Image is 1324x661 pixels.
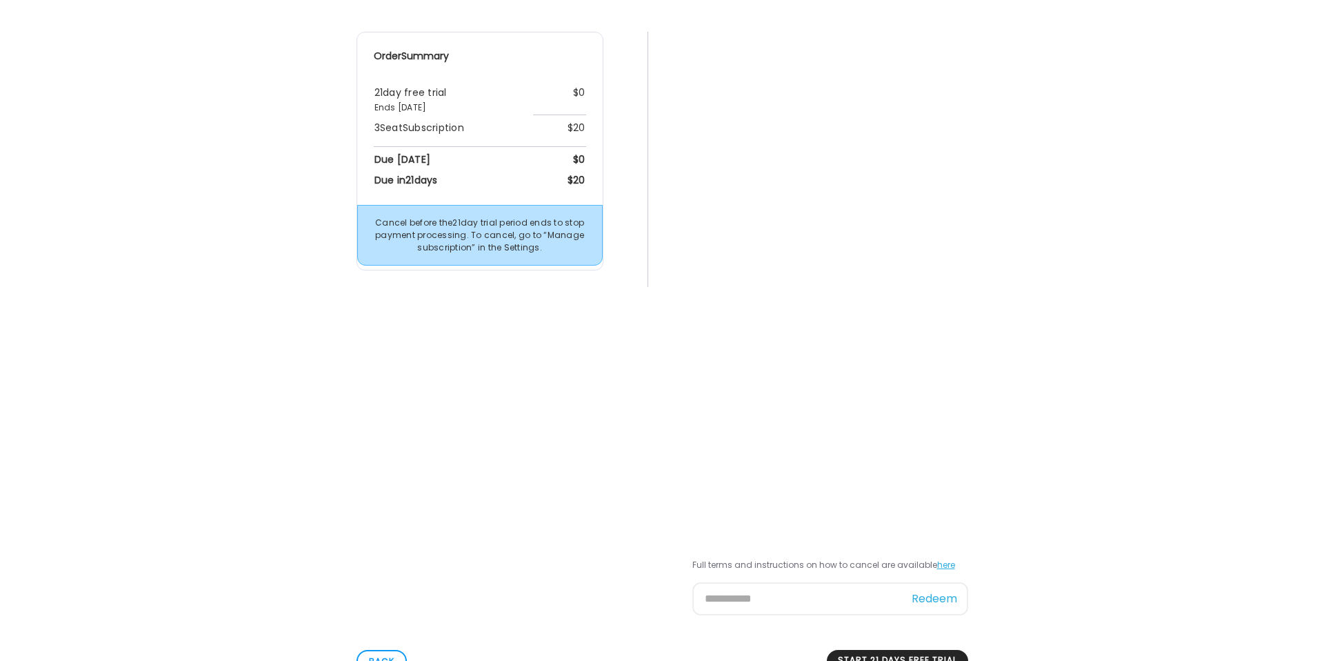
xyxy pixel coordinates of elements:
[573,152,585,166] span: $0
[374,101,427,113] span: Ends [DATE]
[374,49,586,63] h3: Summary
[374,121,380,135] span: 3
[374,115,533,147] td: Seat Subscription
[692,559,968,571] p: Full terms and instructions on how to cancel are available
[374,173,438,187] b: Due in days
[374,152,431,166] b: Due [DATE]
[912,591,957,607] div: Redeem
[357,205,603,266] div: Cancel before the day trial period ends to stop payment processing. To cancel, go to “Manage subs...
[690,29,971,562] iframe: Secure payment input frame
[937,559,955,571] a: here
[405,173,414,187] span: 21
[452,217,461,228] span: 21
[568,121,585,135] span: $20
[568,173,585,187] span: $20
[533,80,586,115] td: $0
[374,49,401,63] span: Order
[374,86,383,99] span: 21
[374,80,533,115] td: day free trial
